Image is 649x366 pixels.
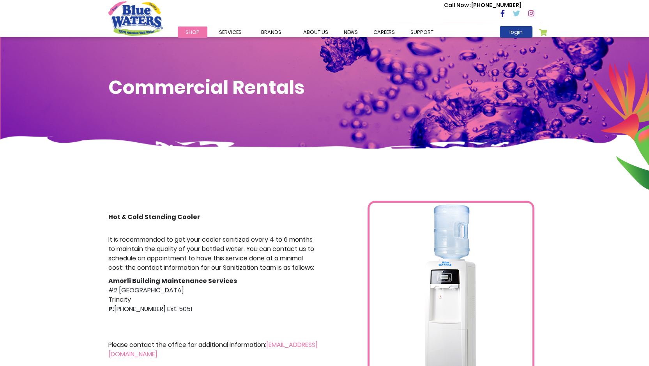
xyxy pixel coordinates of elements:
p: Please contact the office for additional information: [108,340,319,359]
a: careers [366,27,403,38]
a: login [500,26,532,38]
a: support [403,27,441,38]
a: about us [295,27,336,38]
a: Services [211,27,249,38]
span: Brands [261,28,281,36]
span: Call Now : [444,1,471,9]
h1: Commercial Rentals [108,76,541,99]
span: Services [219,28,242,36]
a: store logo [108,1,163,35]
a: Shop [178,27,207,38]
strong: Hot & Cold Standing Cooler [108,212,200,221]
strong: Amorli Building Maintenance Services [108,276,237,285]
a: News [336,27,366,38]
p: [PHONE_NUMBER] [444,1,522,9]
a: Brands [253,27,289,38]
p: It is recommended to get your cooler sanitized every 4 to 6 months to maintain the quality of you... [108,235,319,272]
div: #2 [GEOGRAPHIC_DATA] Trincity [PHONE_NUMBER] Ext. 5051 [108,235,319,359]
span: Shop [186,28,200,36]
a: [EMAIL_ADDRESS][DOMAIN_NAME] [108,340,318,359]
strong: P: [108,304,114,313]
